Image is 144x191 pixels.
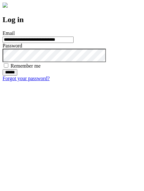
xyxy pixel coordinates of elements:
label: Email [3,30,15,36]
label: Remember me [11,63,41,69]
img: logo-4e3dc11c47720685a147b03b5a06dd966a58ff35d612b21f08c02c0306f2b779.png [3,3,8,8]
a: Forgot your password? [3,76,50,81]
h2: Log in [3,15,141,24]
label: Password [3,43,22,48]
